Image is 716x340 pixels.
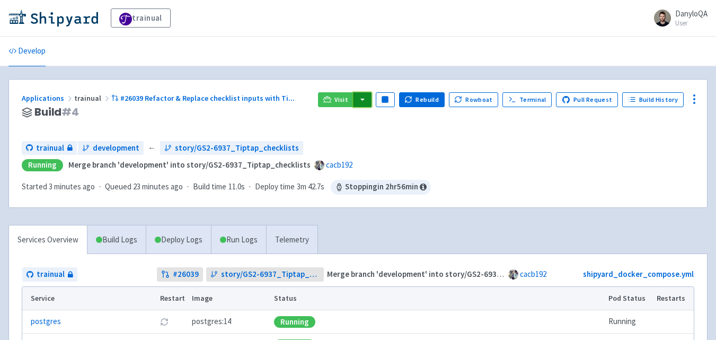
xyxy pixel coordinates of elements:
a: Build History [622,92,684,107]
a: Telemetry [266,225,317,255]
th: Restarts [653,287,694,310]
a: Build Logs [87,225,146,255]
a: cacb192 [326,160,352,170]
small: User [675,20,708,27]
img: Shipyard logo [8,10,98,27]
a: story/GS2-6937_Tiptap_checklists [206,267,324,282]
th: Image [188,287,271,310]
span: trainual [37,268,65,281]
a: Terminal [502,92,552,107]
strong: Merge branch 'development' into story/GS2-6937_Tiptap_checklists [327,269,569,279]
th: Service [22,287,156,310]
a: development [78,141,144,155]
a: Deploy Logs [146,225,211,255]
time: 3 minutes ago [49,181,95,191]
div: Running [22,159,63,171]
strong: # 26039 [173,268,199,281]
a: trainual [22,141,77,155]
a: #26039 Refactor & Replace checklist inputs with Ti... [111,93,296,103]
div: Running [274,316,315,328]
a: story/GS2-6937_Tiptap_checklists [160,141,303,155]
a: postgres [31,316,61,328]
span: DanyloQA [675,8,708,19]
a: trainual [111,8,171,28]
td: Running [605,310,653,334]
a: Pull Request [556,92,618,107]
button: Restart pod [160,318,169,326]
a: Applications [22,93,74,103]
span: #26039 Refactor & Replace checklist inputs with Ti ... [120,93,295,103]
span: development [93,142,139,154]
a: DanyloQA User [648,10,708,27]
span: 3m 42.7s [297,181,324,193]
span: ← [148,142,156,154]
span: Queued [105,181,183,191]
th: Pod Status [605,287,653,310]
span: postgres:14 [192,316,231,328]
a: Services Overview [9,225,87,255]
a: shipyard_docker_compose.yml [583,269,694,279]
span: story/GS2-6937_Tiptap_checklists [175,142,299,154]
span: Deploy time [255,181,295,193]
a: Develop [8,37,46,66]
span: trainual [74,93,111,103]
span: story/GS2-6937_Tiptap_checklists [221,268,320,281]
span: Build [34,106,79,118]
span: Started [22,181,95,191]
button: Pause [376,92,395,107]
span: # 4 [61,104,79,119]
a: #26039 [157,267,203,282]
div: · · · [22,180,431,195]
a: Run Logs [211,225,266,255]
a: Visit [318,92,354,107]
button: Rebuild [399,92,445,107]
span: Stopping in 2 hr 56 min [331,180,431,195]
a: cacb192 [520,269,546,279]
th: Status [271,287,605,310]
strong: Merge branch 'development' into story/GS2-6937_Tiptap_checklists [68,160,311,170]
button: Rowboat [449,92,499,107]
span: 11.0s [228,181,245,193]
span: Build time [193,181,226,193]
time: 23 minutes ago [133,181,183,191]
span: Visit [334,95,348,104]
span: trainual [36,142,64,154]
a: trainual [22,267,77,282]
th: Restart [156,287,188,310]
